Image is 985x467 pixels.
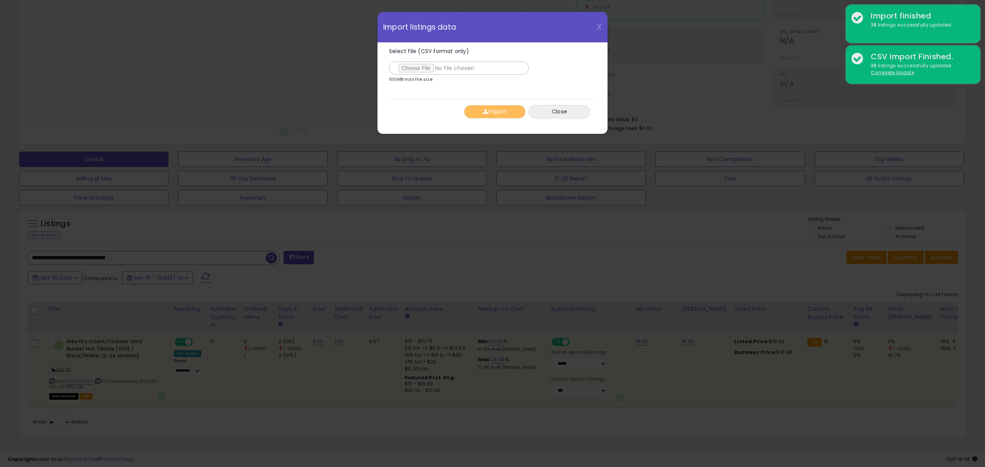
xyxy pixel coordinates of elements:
u: Complete Update [871,69,914,76]
span: Select file (CSV format only) [389,47,469,55]
div: 38 listings successfully updated. [865,62,975,77]
span: X [596,22,602,32]
div: Import finished [865,10,975,22]
button: Close [529,105,590,118]
span: Import listings data [383,23,456,31]
button: Import [464,105,526,118]
div: 38 listings successfully updated. [865,22,975,29]
div: CSV Import Finished. [865,51,975,62]
p: 100MB max file size [389,77,432,82]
